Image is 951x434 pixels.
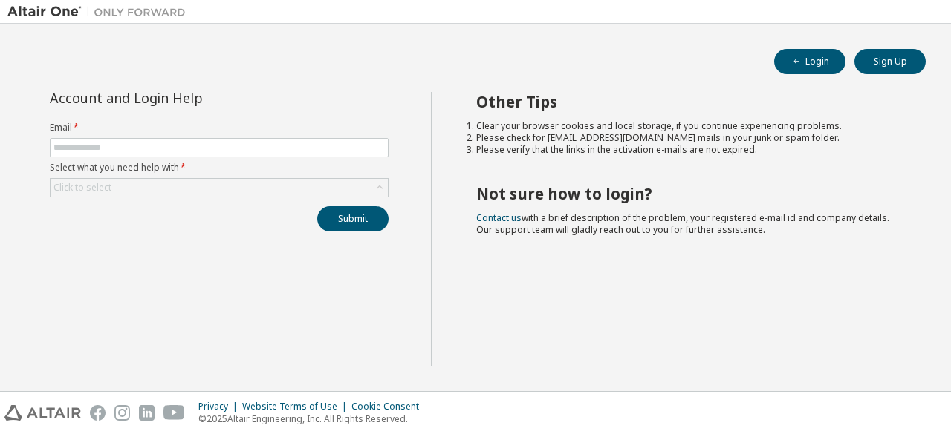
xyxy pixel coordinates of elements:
div: Account and Login Help [50,92,321,104]
p: © 2025 Altair Engineering, Inc. All Rights Reserved. [198,412,428,425]
img: instagram.svg [114,405,130,421]
button: Login [774,49,845,74]
img: altair_logo.svg [4,405,81,421]
button: Sign Up [854,49,926,74]
h2: Other Tips [476,92,900,111]
img: facebook.svg [90,405,106,421]
img: youtube.svg [163,405,185,421]
img: Altair One [7,4,193,19]
a: Contact us [476,211,522,224]
button: Submit [317,206,389,231]
li: Clear your browser cookies and local storage, if you continue experiencing problems. [476,120,900,132]
div: Click to select [53,182,111,194]
div: Cookie Consent [351,401,428,412]
li: Please check for [EMAIL_ADDRESS][DOMAIN_NAME] mails in your junk or spam folder. [476,132,900,144]
div: Website Terms of Use [242,401,351,412]
label: Email [50,122,389,134]
label: Select what you need help with [50,162,389,174]
div: Privacy [198,401,242,412]
h2: Not sure how to login? [476,184,900,203]
li: Please verify that the links in the activation e-mails are not expired. [476,144,900,156]
div: Click to select [51,179,388,197]
span: with a brief description of the problem, your registered e-mail id and company details. Our suppo... [476,211,889,236]
img: linkedin.svg [139,405,155,421]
